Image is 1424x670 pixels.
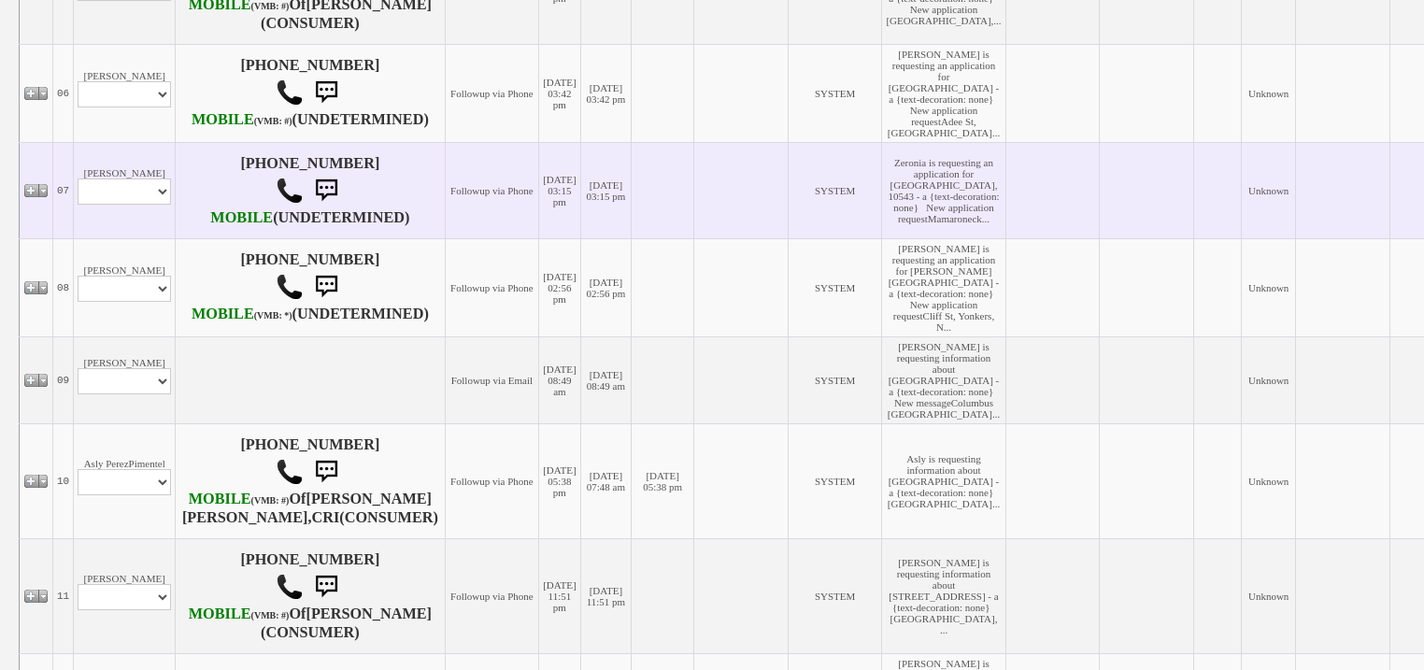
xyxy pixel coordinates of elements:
[53,423,74,538] td: 10
[882,538,1005,653] td: [PERSON_NAME] is requesting information about [STREET_ADDRESS] - a {text-decoration: none} [GEOGR...
[192,111,292,128] b: T-Mobile USA, Inc.
[307,74,345,111] img: sms.png
[539,538,580,653] td: [DATE] 11:51 pm
[254,310,292,321] font: (VMB: *)
[74,44,176,142] td: [PERSON_NAME]
[74,238,176,336] td: [PERSON_NAME]
[580,423,632,538] td: [DATE] 07:48 am
[788,142,882,238] td: SYSTEM
[53,238,74,336] td: 08
[580,44,632,142] td: [DATE] 03:42 pm
[882,142,1005,238] td: Zeronia is requesting an application for [GEOGRAPHIC_DATA], 10543 - a {text-decoration: none} New...
[788,44,882,142] td: SYSTEM
[53,44,74,142] td: 06
[306,606,432,622] b: [PERSON_NAME]
[307,268,345,306] img: sms.png
[539,44,580,142] td: [DATE] 03:42 pm
[882,423,1005,538] td: Asly is requesting information about [GEOGRAPHIC_DATA] - a {text-decoration: none} [GEOGRAPHIC_DA...
[189,491,251,507] font: MOBILE
[74,142,176,238] td: [PERSON_NAME]
[251,1,290,11] font: (VMB: #)
[445,238,539,336] td: Followup via Phone
[1242,538,1296,653] td: Unknown
[788,423,882,538] td: SYSTEM
[192,306,292,322] b: Verizon Wireless
[276,78,304,107] img: call.png
[445,336,539,423] td: Followup via Email
[276,573,304,601] img: call.png
[182,491,432,526] b: [PERSON_NAME] [PERSON_NAME],CRI
[276,177,304,205] img: call.png
[179,57,440,130] h4: [PHONE_NUMBER] (UNDETERMINED)
[539,423,580,538] td: [DATE] 05:38 pm
[251,495,290,506] font: (VMB: #)
[53,538,74,653] td: 11
[580,238,632,336] td: [DATE] 02:56 pm
[307,172,345,209] img: sms.png
[74,423,176,538] td: Asly PerezPimentel
[189,606,251,622] font: MOBILE
[210,209,273,226] b: CSC Wireless, LLC
[445,538,539,653] td: Followup via Phone
[179,551,440,641] h4: [PHONE_NUMBER] Of (CONSUMER)
[74,336,176,423] td: [PERSON_NAME]
[192,111,254,128] font: MOBILE
[632,423,694,538] td: [DATE] 05:38 pm
[580,142,632,238] td: [DATE] 03:15 pm
[445,423,539,538] td: Followup via Phone
[1242,142,1296,238] td: Unknown
[788,336,882,423] td: SYSTEM
[210,209,273,226] font: MOBILE
[882,336,1005,423] td: [PERSON_NAME] is requesting information about [GEOGRAPHIC_DATA] - a {text-decoration: none} New m...
[580,538,632,653] td: [DATE] 11:51 pm
[53,336,74,423] td: 09
[192,306,254,322] font: MOBILE
[1242,336,1296,423] td: Unknown
[788,238,882,336] td: SYSTEM
[882,238,1005,336] td: [PERSON_NAME] is requesting an application for [PERSON_NAME][GEOGRAPHIC_DATA] - a {text-decoratio...
[882,44,1005,142] td: [PERSON_NAME] is requesting an application for [GEOGRAPHIC_DATA] - a {text-decoration: none} New ...
[189,606,290,622] b: T-Mobile USA, Inc.
[539,336,580,423] td: [DATE] 08:49 am
[539,238,580,336] td: [DATE] 02:56 pm
[74,538,176,653] td: [PERSON_NAME]
[189,491,290,507] b: T-Mobile USA, Inc.
[276,458,304,486] img: call.png
[445,44,539,142] td: Followup via Phone
[179,155,440,226] h4: [PHONE_NUMBER] (UNDETERMINED)
[276,273,304,301] img: call.png
[1242,238,1296,336] td: Unknown
[307,568,345,606] img: sms.png
[445,142,539,238] td: Followup via Phone
[53,142,74,238] td: 07
[1242,44,1296,142] td: Unknown
[539,142,580,238] td: [DATE] 03:15 pm
[580,336,632,423] td: [DATE] 08:49 am
[251,610,290,620] font: (VMB: #)
[254,116,292,126] font: (VMB: #)
[307,453,345,491] img: sms.png
[179,251,440,324] h4: [PHONE_NUMBER] (UNDETERMINED)
[179,436,440,526] h4: [PHONE_NUMBER] Of (CONSUMER)
[1242,423,1296,538] td: Unknown
[788,538,882,653] td: SYSTEM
